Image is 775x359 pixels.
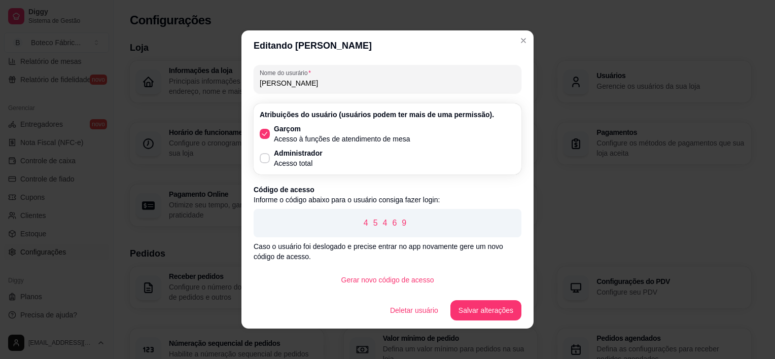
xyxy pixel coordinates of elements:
button: Deletar usuário [382,300,446,320]
p: Informe o código abaixo para o usuário consiga fazer login: [254,195,521,205]
p: 45469 [262,217,513,229]
button: Salvar alterações [450,300,521,320]
p: Acesso à funções de atendimento de mesa [274,134,410,144]
header: Editando [PERSON_NAME] [241,30,534,61]
button: Close [515,32,532,49]
input: Nome do usurário [260,78,515,88]
label: Nome do usurário [260,68,314,77]
p: Atribuições do usuário (usuários podem ter mais de uma permissão). [260,110,515,120]
button: Gerar novo código de acesso [333,270,442,290]
p: Caso o usuário foi deslogado e precise entrar no app novamente gere um novo código de acesso. [254,241,521,262]
p: Código de acesso [254,185,521,195]
p: Garçom [274,124,410,134]
p: Administrador [274,148,323,158]
p: Acesso total [274,158,323,168]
